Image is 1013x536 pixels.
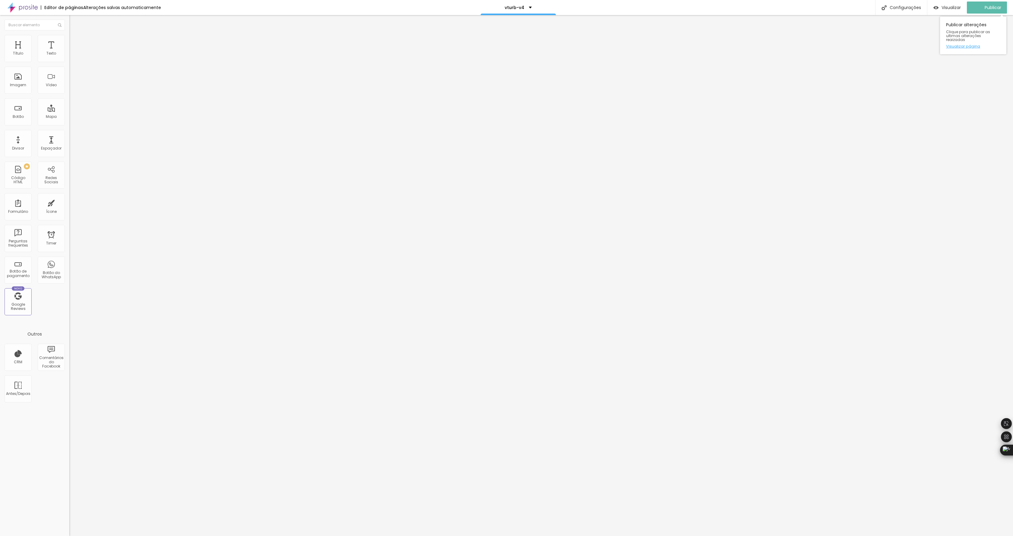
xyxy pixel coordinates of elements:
[46,241,56,245] div: Timer
[946,30,1000,42] span: Clique para publicar as ultimas alterações reaizadas
[6,392,30,396] div: Antes/Depois
[882,5,887,10] img: Icone
[10,83,26,87] div: Imagem
[39,356,63,369] div: Comentários do Facebook
[946,44,1000,48] a: Visualizar página
[46,210,57,214] div: Ícone
[58,23,62,27] img: Icone
[46,115,57,119] div: Mapa
[927,2,967,14] button: Visualizar
[6,302,30,311] div: Google Reviews
[933,5,939,10] img: view-1.svg
[967,2,1007,14] button: Publicar
[39,271,63,279] div: Botão do WhatsApp
[39,176,63,184] div: Redes Sociais
[13,115,24,119] div: Botão
[46,83,57,87] div: Vídeo
[41,5,83,10] div: Editor de páginas
[12,146,24,150] div: Divisor
[6,269,30,278] div: Botão de pagamento
[5,20,65,30] input: Buscar elemento
[6,239,30,248] div: Perguntas frequentes
[41,146,62,150] div: Espaçador
[8,210,28,214] div: Formulário
[985,5,1001,10] span: Publicar
[46,51,56,55] div: Texto
[69,15,1013,536] iframe: Editor
[505,5,524,10] p: vturb-v4
[13,51,23,55] div: Título
[940,17,1006,54] div: Publicar alterações
[83,5,161,10] div: Alterações salvas automaticamente
[942,5,961,10] span: Visualizar
[14,360,22,364] div: CRM
[6,176,30,184] div: Código HTML
[12,286,25,291] div: Novo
